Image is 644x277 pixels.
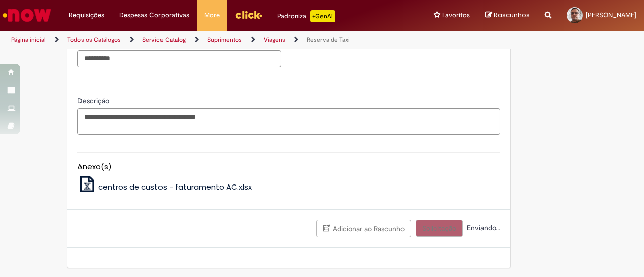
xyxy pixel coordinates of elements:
[485,11,530,20] a: Rascunhos
[8,31,422,49] ul: Trilhas de página
[77,108,500,135] textarea: Descrição
[204,10,220,20] span: More
[98,181,252,192] span: centros de custos - faturamento AC.xlsx
[277,10,335,22] div: Padroniza
[77,181,252,192] a: centros de custos - faturamento AC.xlsx
[67,36,121,44] a: Todos os Catálogos
[1,5,53,25] img: ServiceNow
[142,36,186,44] a: Service Catalog
[307,36,350,44] a: Reserva de Taxi
[235,7,262,22] img: click_logo_yellow_360x200.png
[442,10,470,20] span: Favoritos
[465,223,500,232] span: Enviando...
[119,10,189,20] span: Despesas Corporativas
[69,10,104,20] span: Requisições
[264,36,285,44] a: Viagens
[494,10,530,20] span: Rascunhos
[77,96,111,105] span: Descrição
[77,50,281,67] input: Centro de Custo/PEP
[11,36,46,44] a: Página inicial
[207,36,242,44] a: Suprimentos
[586,11,636,19] span: [PERSON_NAME]
[77,163,500,171] h5: Anexo(s)
[310,10,335,22] p: +GenAi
